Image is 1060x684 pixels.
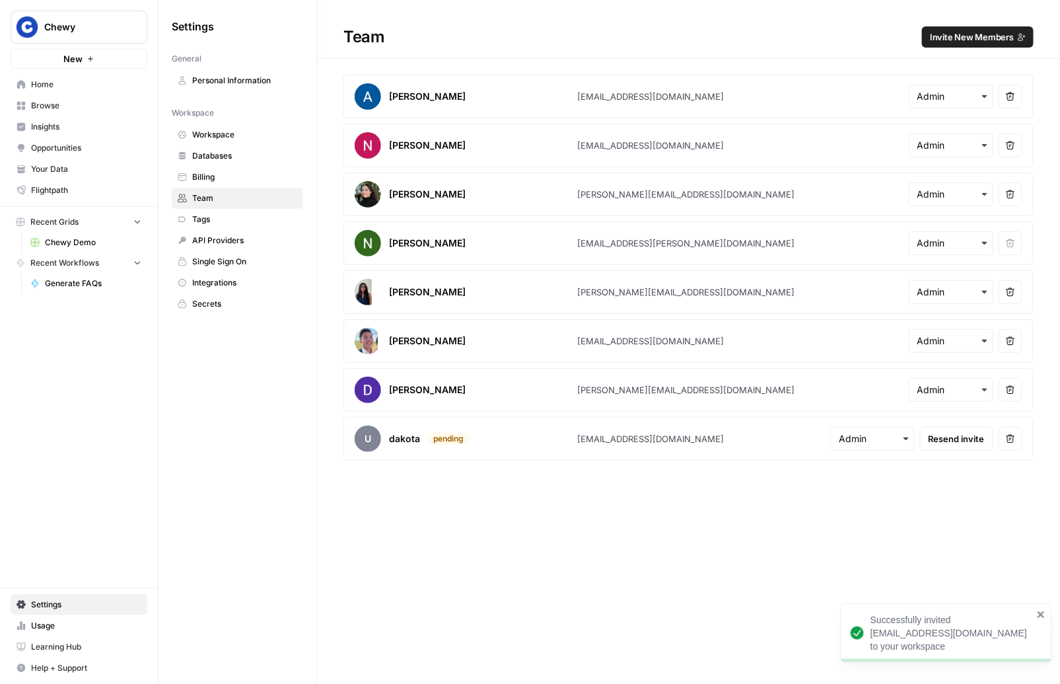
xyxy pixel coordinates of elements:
div: [PERSON_NAME][EMAIL_ADDRESS][DOMAIN_NAME] [577,383,795,397]
img: avatar [355,328,378,354]
span: API Providers [192,235,297,247]
input: Admin [917,285,985,299]
span: Secrets [192,298,297,310]
div: [PERSON_NAME] [389,334,466,348]
span: Integrations [192,277,297,289]
button: New [11,49,147,69]
input: Admin [917,383,985,397]
div: [PERSON_NAME] [389,237,466,250]
div: [EMAIL_ADDRESS][PERSON_NAME][DOMAIN_NAME] [577,237,795,250]
div: pending [428,433,469,445]
span: Databases [192,150,297,162]
span: Settings [172,19,214,34]
span: Personal Information [192,75,297,87]
button: Help + Support [11,658,147,679]
div: [PERSON_NAME] [389,139,466,152]
span: Tags [192,213,297,225]
button: Recent Workflows [11,253,147,273]
a: Insights [11,116,147,137]
a: Billing [172,167,303,188]
a: API Providers [172,230,303,251]
a: Generate FAQs [24,273,147,294]
a: Databases [172,145,303,167]
div: [PERSON_NAME] [389,188,466,201]
a: Tags [172,209,303,230]
img: Chewy Logo [15,15,39,39]
a: Usage [11,615,147,636]
input: Admin [917,334,985,348]
div: [EMAIL_ADDRESS][DOMAIN_NAME] [577,90,724,103]
div: Team [317,26,1060,48]
a: Settings [11,594,147,615]
div: [PERSON_NAME][EMAIL_ADDRESS][DOMAIN_NAME] [577,188,795,201]
span: Billing [192,171,297,183]
a: Personal Information [172,70,303,91]
img: avatar [355,377,381,403]
div: [EMAIL_ADDRESS][DOMAIN_NAME] [577,432,724,445]
span: Flightpath [31,184,141,196]
span: Chewy Demo [45,237,141,248]
span: Resend invite [929,432,985,445]
span: Recent Grids [30,216,79,228]
span: Single Sign On [192,256,297,268]
span: General [172,53,201,65]
button: Resend invite [920,427,993,451]
a: Opportunities [11,137,147,159]
button: Invite New Members [922,26,1034,48]
span: Home [31,79,141,91]
a: Flightpath [11,180,147,201]
a: Single Sign On [172,251,303,272]
span: Recent Workflows [30,257,99,269]
span: Team [192,192,297,204]
img: avatar [355,181,381,208]
input: Admin [917,188,985,201]
div: Successfully invited [EMAIL_ADDRESS][DOMAIN_NAME] to your workspace [870,613,1033,653]
span: Workspace [172,107,214,119]
input: Admin [839,432,906,445]
img: avatar [355,132,381,159]
span: Learning Hub [31,641,141,653]
img: avatar [355,279,372,305]
div: [EMAIL_ADDRESS][DOMAIN_NAME] [577,139,724,152]
div: [PERSON_NAME] [389,90,466,103]
span: Your Data [31,163,141,175]
span: Workspace [192,129,297,141]
span: Help + Support [31,662,141,674]
span: Usage [31,620,141,632]
button: Recent Grids [11,212,147,232]
span: Opportunities [31,142,141,154]
div: [EMAIL_ADDRESS][DOMAIN_NAME] [577,334,724,348]
img: avatar [355,83,381,110]
span: Browse [31,100,141,112]
span: Insights [31,121,141,133]
a: Workspace [172,124,303,145]
div: dakota [389,432,420,445]
button: Workspace: Chewy [11,11,147,44]
span: Invite New Members [930,30,1014,44]
a: Home [11,74,147,95]
span: Generate FAQs [45,278,141,289]
a: Integrations [172,272,303,293]
input: Admin [917,237,985,250]
a: Secrets [172,293,303,315]
a: Learning Hub [11,636,147,658]
span: New [63,52,83,65]
div: [PERSON_NAME] [389,285,466,299]
img: avatar [355,230,381,256]
a: Browse [11,95,147,116]
span: u [355,426,381,452]
a: Chewy Demo [24,232,147,253]
div: [PERSON_NAME] [389,383,466,397]
button: close [1037,609,1046,620]
span: Settings [31,599,141,611]
span: Chewy [44,20,124,34]
a: Your Data [11,159,147,180]
a: Team [172,188,303,209]
input: Admin [917,90,985,103]
div: [PERSON_NAME][EMAIL_ADDRESS][DOMAIN_NAME] [577,285,795,299]
input: Admin [917,139,985,152]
